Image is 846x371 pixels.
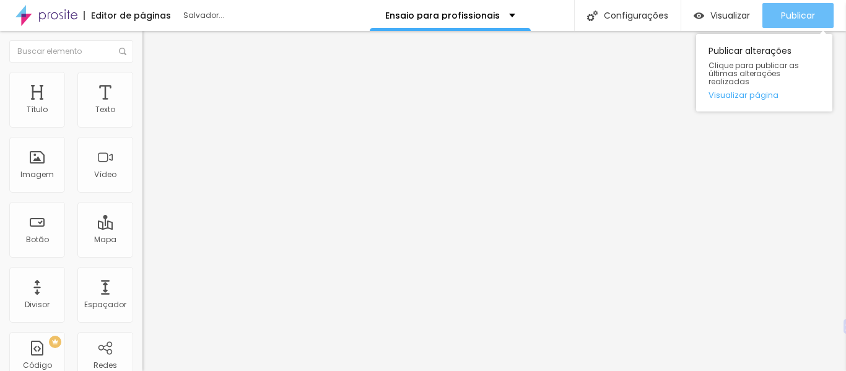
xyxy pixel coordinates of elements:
button: Visualizar [681,3,762,28]
font: Texto [95,104,115,115]
font: Mapa [94,234,116,245]
font: Editor de páginas [91,9,171,22]
font: Divisor [25,299,50,310]
img: Ícone [119,48,126,55]
font: Botão [26,234,49,245]
button: Publicar [762,3,834,28]
img: view-1.svg [694,11,704,21]
font: Visualizar [710,9,750,22]
img: Ícone [587,11,598,21]
font: Visualizar página [709,89,778,101]
iframe: Editor [142,31,846,371]
font: Vídeo [94,169,116,180]
input: Buscar elemento [9,40,133,63]
font: Publicar alterações [709,45,791,57]
font: Publicar [781,9,815,22]
font: Salvador... [183,10,224,20]
font: Clique para publicar as últimas alterações realizadas [709,60,799,87]
font: Espaçador [84,299,126,310]
a: Visualizar página [709,91,820,99]
font: Ensaio para profissionais [385,9,500,22]
font: Imagem [20,169,54,180]
font: Título [27,104,48,115]
font: Configurações [604,9,668,22]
